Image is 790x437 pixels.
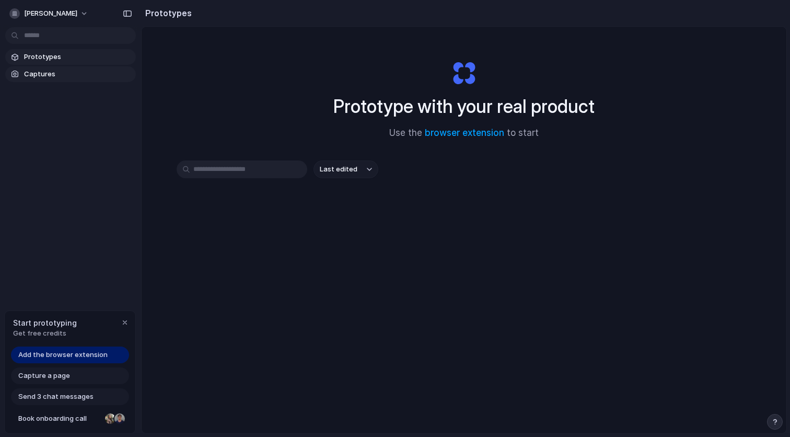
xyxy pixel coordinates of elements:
button: Last edited [313,160,378,178]
a: Captures [5,66,136,82]
a: Add the browser extension [11,347,129,363]
span: Use the to start [389,126,539,140]
a: Book onboarding call [11,410,129,427]
h1: Prototype with your real product [333,93,595,120]
span: Last edited [320,164,357,175]
span: Book onboarding call [18,413,101,424]
span: Get free credits [13,328,77,339]
span: Start prototyping [13,317,77,328]
span: Capture a page [18,371,70,381]
span: Captures [24,69,132,79]
a: browser extension [425,128,504,138]
a: Prototypes [5,49,136,65]
span: Send 3 chat messages [18,392,94,402]
h2: Prototypes [141,7,192,19]
span: Prototypes [24,52,132,62]
span: Add the browser extension [18,350,108,360]
span: [PERSON_NAME] [24,8,77,19]
button: [PERSON_NAME] [5,5,94,22]
div: Christian Iacullo [113,412,126,425]
div: Nicole Kubica [104,412,117,425]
